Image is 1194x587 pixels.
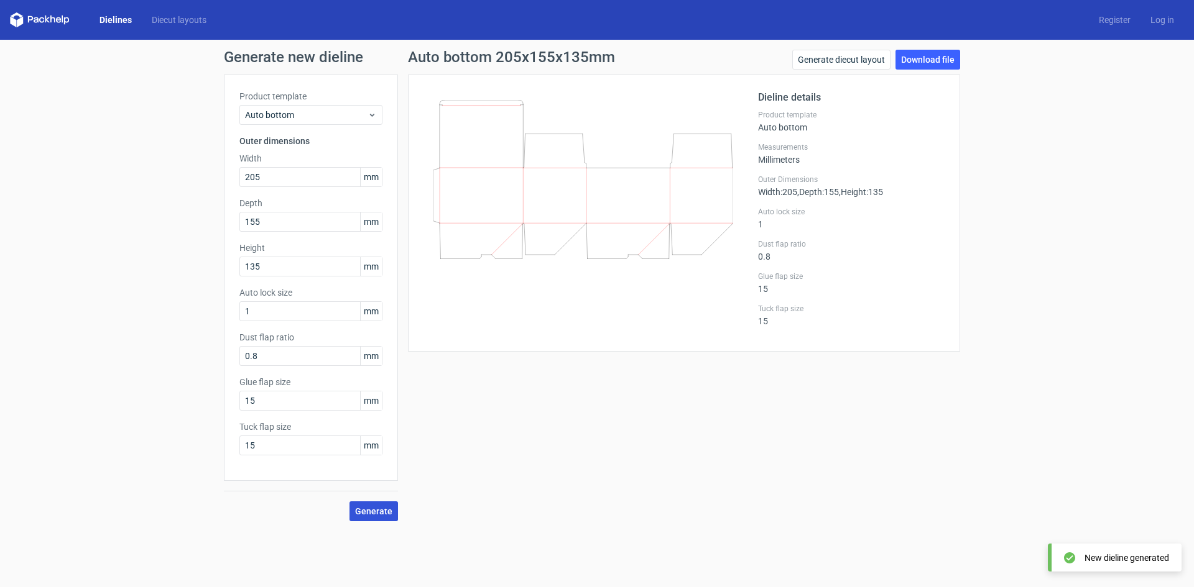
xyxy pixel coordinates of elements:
label: Dust flap ratio [758,239,945,249]
label: Product template [239,90,382,102]
label: Width [239,152,382,165]
a: Download file [895,50,960,70]
h1: Generate new dieline [224,50,970,65]
h1: Auto bottom 205x155x135mm [408,50,615,65]
a: Generate diecut layout [792,50,891,70]
span: Auto bottom [245,109,368,121]
label: Measurements [758,142,945,152]
span: Width : 205 [758,187,797,197]
span: mm [360,302,382,321]
span: mm [360,168,382,186]
div: 15 [758,304,945,326]
label: Glue flap size [239,376,382,388]
div: Millimeters [758,142,945,165]
h3: Outer dimensions [239,135,382,147]
label: Product template [758,110,945,120]
label: Dust flap ratio [239,331,382,344]
span: Generate [355,507,392,516]
a: Log in [1141,14,1184,26]
a: Register [1089,14,1141,26]
label: Tuck flap size [758,304,945,314]
div: 15 [758,271,945,294]
label: Auto lock size [758,207,945,217]
label: Glue flap size [758,271,945,281]
label: Auto lock size [239,286,382,299]
label: Height [239,242,382,254]
label: Tuck flap size [239,421,382,433]
span: mm [360,257,382,276]
a: Dielines [90,14,142,26]
div: 0.8 [758,239,945,262]
span: , Depth : 155 [797,187,839,197]
div: Auto bottom [758,110,945,132]
span: mm [360,391,382,410]
label: Outer Dimensions [758,175,945,184]
h2: Dieline details [758,90,945,105]
span: mm [360,436,382,455]
a: Diecut layouts [142,14,216,26]
div: 1 [758,207,945,229]
span: mm [360,347,382,365]
button: Generate [349,501,398,521]
span: , Height : 135 [839,187,883,197]
span: mm [360,212,382,231]
div: New dieline generated [1085,552,1169,564]
label: Depth [239,197,382,209]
